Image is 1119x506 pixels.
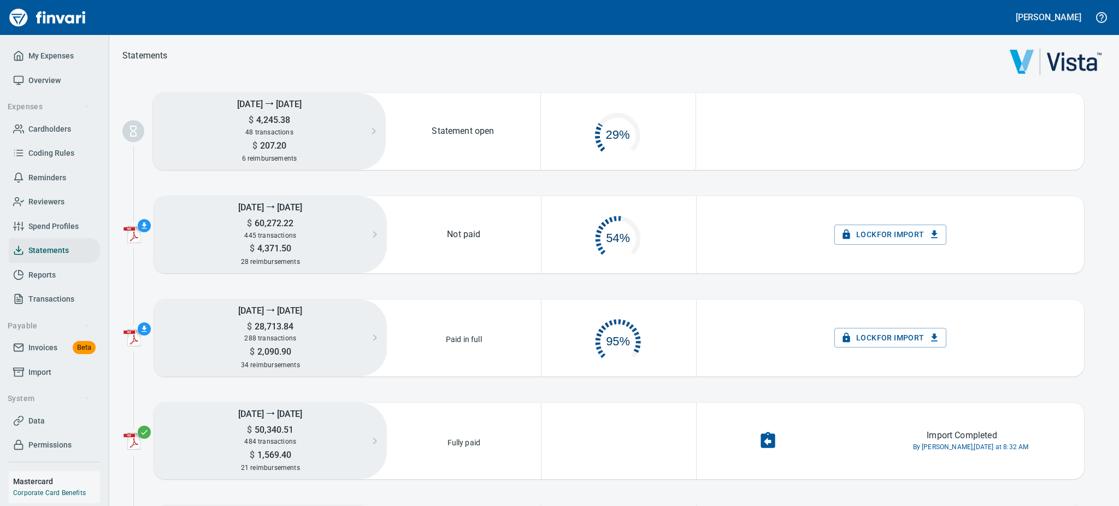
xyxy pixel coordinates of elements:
span: 288 transactions [244,334,296,342]
span: 1,569.40 [255,450,291,460]
span: 484 transactions [244,438,296,445]
span: My Expenses [28,49,74,63]
span: Beta [73,342,96,354]
span: $ [247,218,252,228]
p: Paid in full [443,331,485,345]
span: $ [247,425,252,435]
span: 48 transactions [245,128,293,136]
span: Reminders [28,171,66,185]
span: Lock for Import [843,228,938,242]
img: adobe-pdf-icon.png [123,432,141,450]
span: $ [250,346,255,357]
nav: breadcrumb [122,49,168,62]
a: Spend Profiles [9,214,100,239]
span: 445 transactions [244,232,296,239]
span: Lock for Import [843,331,938,345]
h5: [DATE] ⭢ [DATE] [154,196,387,217]
p: Import Completed [927,429,997,442]
a: Permissions [9,433,100,457]
button: [PERSON_NAME] [1013,9,1084,26]
span: Reports [28,268,56,282]
span: Import [28,366,51,379]
span: $ [250,450,255,460]
a: Transactions [9,287,100,311]
button: System [3,389,95,409]
span: $ [250,243,255,254]
span: 4,245.38 [254,115,290,125]
h5: [DATE] ⭢ [DATE] [154,299,387,321]
span: 60,272.22 [252,218,293,228]
span: $ [252,140,257,151]
button: 95% [541,308,696,368]
button: [DATE] ⭢ [DATE]$28,713.84288 transactions$2,090.9034 reimbursements [154,299,387,376]
span: Statements [28,244,69,257]
h5: [DATE] ⭢ [DATE] [153,93,386,114]
button: 54% [541,204,696,264]
span: 207.20 [257,140,287,151]
button: Lockfor Import [834,328,946,348]
p: Statement open [432,125,494,138]
span: $ [249,115,254,125]
span: Permissions [28,438,72,452]
div: 14 of 48 complete. Click to open reminders. [541,101,696,161]
a: Data [9,409,100,433]
img: Finvari [7,4,89,31]
p: Statements [122,49,168,62]
span: $ [247,321,252,332]
span: 6 reimbursements [242,155,297,162]
h6: Mastercard [13,475,100,487]
button: [DATE] ⭢ [DATE]$50,340.51484 transactions$1,569.4021 reimbursements [154,403,387,480]
span: By [PERSON_NAME], [DATE] at 8:32 AM [913,442,1029,453]
button: Payable [3,316,95,336]
span: 28,713.84 [252,321,293,332]
img: adobe-pdf-icon.png [123,226,141,243]
a: Corporate Card Benefits [13,489,86,497]
a: Reports [9,263,100,287]
span: Data [28,414,45,428]
span: Spend Profiles [28,220,79,233]
div: 241 of 445 complete. Click to open reminders. [541,204,696,264]
a: My Expenses [9,44,100,68]
button: Undo Import Completion [752,425,784,457]
button: [DATE] ⭢ [DATE]$60,272.22445 transactions$4,371.5028 reimbursements [154,196,387,273]
a: Statements [9,238,100,263]
span: 50,340.51 [252,425,293,435]
span: Transactions [28,292,74,306]
button: 29% [541,101,696,161]
a: Coding Rules [9,141,100,166]
img: vista.png [1010,48,1102,75]
span: Overview [28,74,61,87]
span: Expenses [8,100,90,114]
a: Import [9,360,100,385]
h5: [DATE] ⭢ [DATE] [154,403,387,424]
button: Expenses [3,97,95,117]
span: Payable [8,319,90,333]
span: 34 reimbursements [241,361,300,369]
img: adobe-pdf-icon.png [123,329,141,346]
h5: [PERSON_NAME] [1016,11,1081,23]
span: Coding Rules [28,146,74,160]
span: 28 reimbursements [241,258,300,266]
span: 4,371.50 [255,243,291,254]
span: Cardholders [28,122,71,136]
a: Reviewers [9,190,100,214]
span: 21 reimbursements [241,464,300,472]
a: Cardholders [9,117,100,142]
p: Fully paid [444,434,484,448]
button: [DATE] ⭢ [DATE]$4,245.3848 transactions$207.206 reimbursements [153,93,386,170]
a: Overview [9,68,100,93]
div: 275 of 288 complete. Click to open reminders. [541,308,696,368]
span: System [8,392,90,405]
a: Reminders [9,166,100,190]
span: Reviewers [28,195,64,209]
button: Lockfor Import [834,225,946,245]
p: Not paid [447,228,480,241]
span: 2,090.90 [255,346,291,357]
span: Invoices [28,341,57,355]
a: InvoicesBeta [9,336,100,360]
